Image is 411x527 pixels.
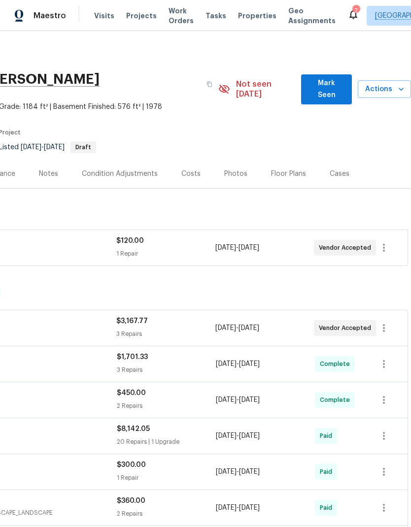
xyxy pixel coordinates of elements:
span: Not seen [DATE] [236,79,296,99]
span: [DATE] [239,396,260,403]
span: [DATE] [216,361,237,367]
span: Paid [320,431,336,441]
span: [DATE] [239,504,260,511]
span: [DATE] [239,432,260,439]
span: $8,142.05 [117,426,150,432]
span: - [215,323,259,333]
span: Visits [94,11,114,21]
span: Draft [71,144,95,150]
span: - [216,395,260,405]
button: Mark Seen [301,74,352,104]
button: Actions [358,80,411,99]
span: [DATE] [216,432,237,439]
span: Maestro [34,11,66,21]
div: Cases [330,169,349,179]
div: 20 Repairs | 1 Upgrade [117,437,216,447]
span: Work Orders [169,6,194,26]
div: 7 [352,6,359,16]
span: [DATE] [239,325,259,331]
span: $360.00 [117,497,145,504]
button: Copy Address [201,75,218,93]
span: [DATE] [239,468,260,475]
div: Condition Adjustments [82,169,158,179]
span: Properties [238,11,276,21]
span: Complete [320,395,354,405]
div: 1 Repair [116,249,215,259]
span: Paid [320,503,336,513]
span: $450.00 [117,390,146,396]
span: [DATE] [216,468,237,475]
div: 3 Repairs [116,329,215,339]
span: - [216,431,260,441]
span: Vendor Accepted [319,243,375,253]
div: 1 Repair [117,473,216,483]
span: [DATE] [216,504,237,511]
div: Costs [181,169,201,179]
span: $1,701.33 [117,354,148,361]
span: [DATE] [44,144,65,151]
div: Floor Plans [271,169,306,179]
span: $120.00 [116,237,144,244]
div: 3 Repairs [117,365,216,375]
span: $3,167.77 [116,318,148,325]
span: Geo Assignments [288,6,336,26]
span: Complete [320,359,354,369]
span: [DATE] [216,396,237,403]
span: Projects [126,11,157,21]
span: [DATE] [239,244,259,251]
div: Notes [39,169,58,179]
span: [DATE] [21,144,41,151]
span: Mark Seen [309,77,344,101]
div: 2 Repairs [117,509,216,519]
span: - [21,144,65,151]
span: Vendor Accepted [319,323,375,333]
span: - [216,359,260,369]
span: - [216,467,260,477]
div: 2 Repairs [117,401,216,411]
span: Tasks [205,12,226,19]
span: [DATE] [215,325,236,331]
span: - [216,503,260,513]
span: [DATE] [215,244,236,251]
span: [DATE] [239,361,260,367]
span: Paid [320,467,336,477]
div: Photos [224,169,247,179]
span: Actions [366,83,403,96]
span: $300.00 [117,461,146,468]
span: - [215,243,259,253]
